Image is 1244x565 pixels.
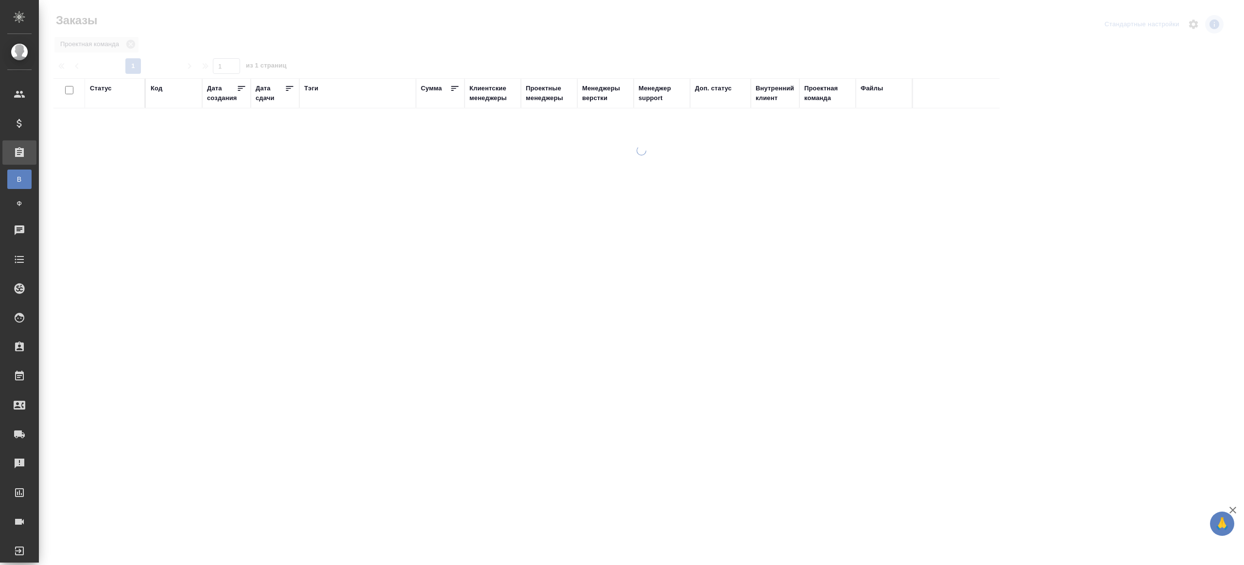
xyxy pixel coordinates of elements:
div: Проектная команда [804,84,851,103]
button: 🙏 [1210,512,1234,536]
span: Ф [12,199,27,208]
div: Внутренний клиент [756,84,795,103]
a: В [7,170,32,189]
div: Проектные менеджеры [526,84,572,103]
div: Дата сдачи [256,84,285,103]
span: В [12,174,27,184]
div: Дата создания [207,84,237,103]
div: Клиентские менеджеры [469,84,516,103]
a: Ф [7,194,32,213]
div: Менеджеры верстки [582,84,629,103]
div: Код [151,84,162,93]
div: Файлы [861,84,883,93]
div: Доп. статус [695,84,732,93]
div: Статус [90,84,112,93]
div: Сумма [421,84,442,93]
span: 🙏 [1214,514,1230,534]
div: Тэги [304,84,318,93]
div: Менеджер support [639,84,685,103]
